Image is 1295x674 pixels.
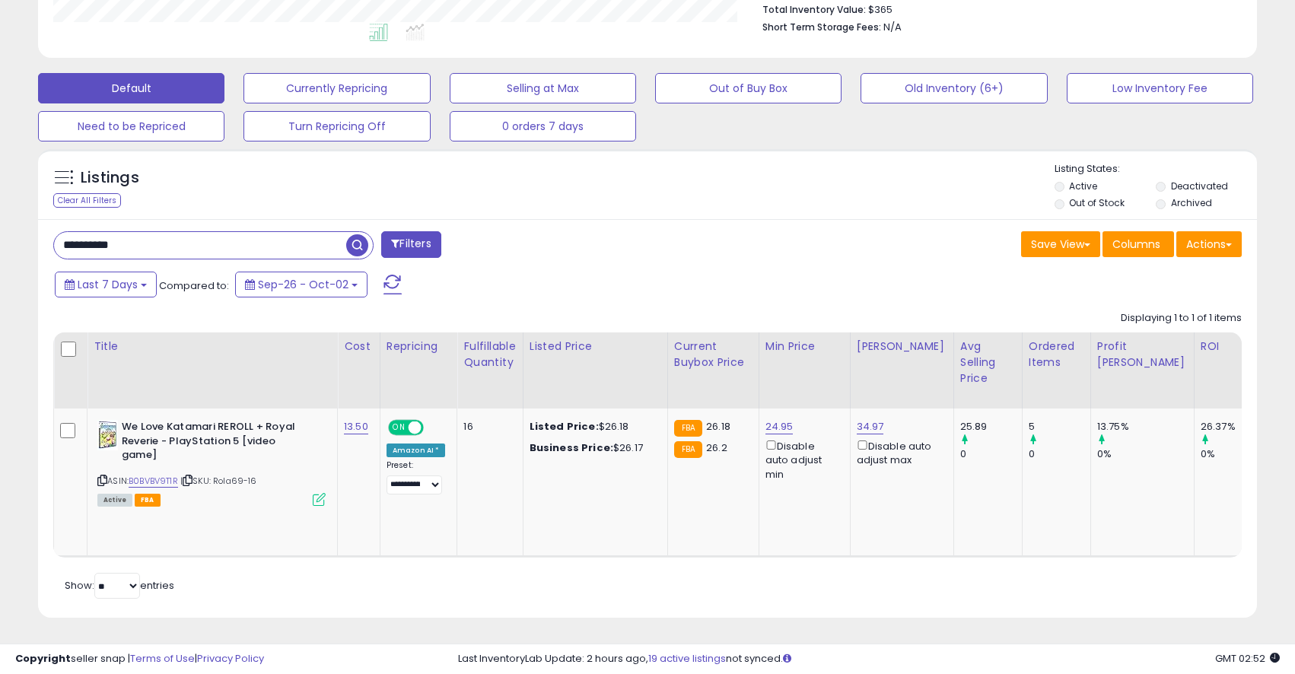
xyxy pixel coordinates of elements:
[55,272,157,297] button: Last 7 Days
[1171,196,1212,209] label: Archived
[97,420,326,504] div: ASIN:
[1067,73,1253,103] button: Low Inventory Fee
[243,111,430,141] button: Turn Repricing Off
[1121,311,1242,326] div: Displaying 1 to 1 of 1 items
[387,339,451,354] div: Repricing
[344,419,368,434] a: 13.50
[258,277,348,292] span: Sep-26 - Oct-02
[762,3,866,16] b: Total Inventory Value:
[1097,339,1188,370] div: Profit [PERSON_NAME]
[530,440,613,455] b: Business Price:
[706,440,727,455] span: 26.2
[38,73,224,103] button: Default
[243,73,430,103] button: Currently Repricing
[1215,651,1280,666] span: 2025-10-10 02:52 GMT
[857,437,942,467] div: Disable auto adjust max
[648,651,726,666] a: 19 active listings
[765,437,838,482] div: Disable auto adjust min
[960,420,1022,434] div: 25.89
[235,272,367,297] button: Sep-26 - Oct-02
[1176,231,1242,257] button: Actions
[129,475,178,488] a: B0BVBV9T1R
[655,73,842,103] button: Out of Buy Box
[883,20,902,34] span: N/A
[1097,447,1194,461] div: 0%
[180,475,257,487] span: | SKU: Rola69-16
[1102,231,1174,257] button: Columns
[674,420,702,437] small: FBA
[765,419,794,434] a: 24.95
[463,420,511,434] div: 16
[1069,196,1125,209] label: Out of Stock
[1171,180,1228,192] label: Deactivated
[463,339,516,370] div: Fulfillable Quantity
[197,651,264,666] a: Privacy Policy
[1055,162,1257,176] p: Listing States:
[530,420,656,434] div: $26.18
[94,339,331,354] div: Title
[458,652,1280,666] div: Last InventoryLab Update: 2 hours ago, not synced.
[38,111,224,141] button: Need to be Repriced
[97,494,132,507] span: All listings currently available for purchase on Amazon
[130,651,195,666] a: Terms of Use
[381,231,441,258] button: Filters
[960,447,1022,461] div: 0
[960,339,1016,386] div: Avg Selling Price
[450,111,636,141] button: 0 orders 7 days
[159,278,229,293] span: Compared to:
[1029,447,1090,461] div: 0
[1069,180,1097,192] label: Active
[97,420,118,450] img: 41VwVl60bpL._SL40_.jpg
[706,419,730,434] span: 26.18
[1021,231,1100,257] button: Save View
[387,444,446,457] div: Amazon AI *
[1112,237,1160,252] span: Columns
[390,421,409,434] span: ON
[765,339,844,354] div: Min Price
[53,193,121,208] div: Clear All Filters
[1097,420,1194,434] div: 13.75%
[674,339,752,370] div: Current Buybox Price
[857,419,884,434] a: 34.97
[1201,420,1262,434] div: 26.37%
[1201,447,1262,461] div: 0%
[344,339,374,354] div: Cost
[450,73,636,103] button: Selling at Max
[762,21,881,33] b: Short Term Storage Fees:
[78,277,138,292] span: Last 7 Days
[674,441,702,458] small: FBA
[122,420,307,466] b: We Love Katamari REROLL + Royal Reverie - PlayStation 5 [video game]
[1201,339,1256,354] div: ROI
[857,339,947,354] div: [PERSON_NAME]
[15,652,264,666] div: seller snap | |
[530,441,656,455] div: $26.17
[65,578,174,593] span: Show: entries
[861,73,1047,103] button: Old Inventory (6+)
[15,651,71,666] strong: Copyright
[387,460,446,494] div: Preset:
[530,419,599,434] b: Listed Price:
[81,167,139,189] h5: Listings
[530,339,661,354] div: Listed Price
[135,494,161,507] span: FBA
[1029,339,1084,370] div: Ordered Items
[422,421,446,434] span: OFF
[1029,420,1090,434] div: 5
